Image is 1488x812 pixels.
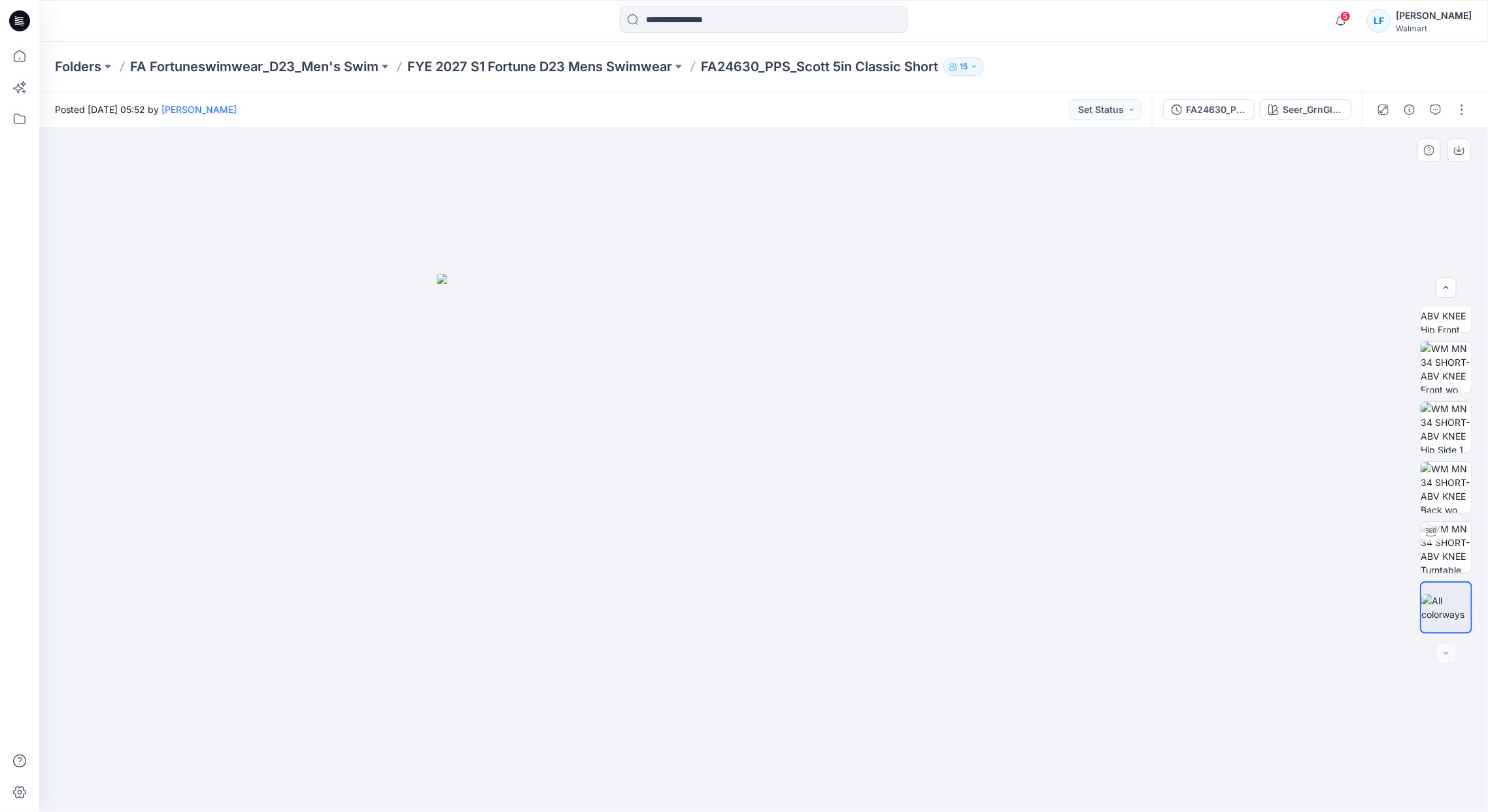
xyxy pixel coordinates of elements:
div: FA24630_PPS_Scott 5in Classic Short [1186,103,1246,117]
img: WM MN 34 SHORT-ABV KNEE Turntable with Avatar [1421,522,1472,573]
div: Walmart [1396,24,1472,33]
span: Posted [DATE] 05:52 by [55,103,237,116]
p: FA24630_PPS_Scott 5in Classic Short [701,57,938,76]
div: LF [1367,9,1391,33]
div: Seer_GrnGlobe [1283,103,1343,117]
a: Folders [55,57,101,76]
p: 15 [960,59,968,74]
img: eyJhbGciOiJIUzI1NiIsImtpZCI6IjAiLCJzbHQiOiJzZXMiLCJ0eXAiOiJKV1QifQ.eyJkYXRhIjp7InR5cGUiOiJzdG9yYW... [437,274,1091,811]
button: FA24630_PPS_Scott 5in Classic Short [1163,99,1255,120]
a: [PERSON_NAME] [161,104,237,115]
span: 5 [1340,11,1351,22]
img: WM MN 34 SHORT-ABV KNEE Back wo Avatar [1421,462,1472,513]
a: FA Fortuneswimwear_D23_Men's Swim [130,57,379,76]
button: Seer_GrnGlobe [1260,99,1351,120]
img: WM MN 34 SHORT-ABV KNEE Hip Side 1 wo Avatar [1421,402,1472,453]
img: WM MN 34 SHORT-ABV KNEE Hip Front [1421,282,1472,333]
img: WM MN 34 SHORT-ABV KNEE Front wo Avatar [1421,342,1472,393]
button: 15 [943,57,984,76]
a: FYE 2027 S1 Fortune D23 Mens Swimwear [407,57,672,76]
img: All colorways [1421,594,1471,621]
button: Details [1399,99,1420,120]
div: [PERSON_NAME] [1396,8,1472,24]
